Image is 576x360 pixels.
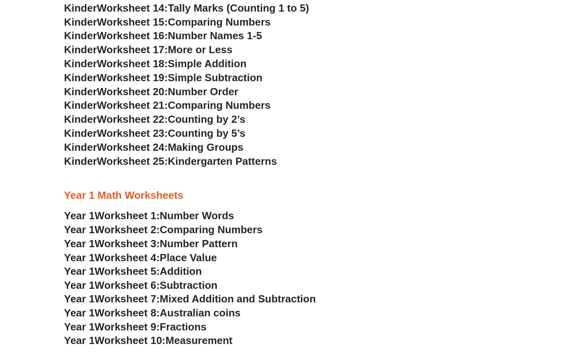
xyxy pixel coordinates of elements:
[64,293,316,305] a: Year 1Worksheet 7:Mixed Addition and Subtraction
[160,321,206,333] span: Fractions
[166,334,233,346] span: Measurement
[168,99,270,111] span: Comparing Numbers
[97,16,168,28] span: Worksheet 15:
[160,224,262,236] span: Comparing Numbers
[97,86,168,98] span: Worksheet 20:
[168,113,245,125] span: Counting by 2’s
[97,2,168,14] span: Worksheet 14:
[97,99,168,111] span: Worksheet 21:
[64,252,217,264] a: Year 1Worksheet 4:Place Value
[64,265,202,277] a: Year 1Worksheet 5:Addition
[64,238,238,250] a: Year 1Worksheet 3:Number Pattern
[160,279,217,291] span: Subtraction
[97,58,168,70] span: Worksheet 18:
[95,279,160,291] span: Worksheet 6:
[97,141,168,153] span: Worksheet 24:
[95,252,160,264] span: Worksheet 4:
[64,99,97,111] span: Kinder
[95,307,160,319] span: Worksheet 8:
[97,44,168,56] span: Worksheet 17:
[160,238,238,250] span: Number Pattern
[64,155,97,167] span: Kinder
[64,141,97,153] span: Kinder
[95,265,160,277] span: Worksheet 5:
[64,44,97,56] span: Kinder
[168,72,262,84] span: Simple Subtraction
[168,127,245,139] span: Counting by 5’s
[64,224,262,236] a: Year 1Worksheet 2:Comparing Numbers
[97,127,168,139] span: Worksheet 23:
[64,210,234,222] a: Year 1Worksheet 1:Number Words
[160,252,217,264] span: Place Value
[64,113,97,125] span: Kinder
[536,322,576,360] iframe: Chat Widget
[64,86,97,98] span: Kinder
[64,307,240,319] a: Year 1Worksheet 8:Australian coins
[97,113,168,125] span: Worksheet 22:
[160,210,234,222] span: Number Words
[64,279,218,291] a: Year 1Worksheet 6:Subtraction
[160,307,240,319] span: Australian coins
[95,321,160,333] span: Worksheet 9:
[64,16,97,28] span: Kinder
[97,30,168,42] span: Worksheet 16:
[168,2,309,14] span: Tally Marks (Counting 1 to 5)
[64,58,97,70] span: Kinder
[64,72,97,84] span: Kinder
[168,86,238,98] span: Number Order
[95,334,166,346] span: Worksheet 10:
[97,155,168,167] span: Worksheet 25:
[95,224,160,236] span: Worksheet 2:
[64,2,97,14] span: Kinder
[168,141,243,153] span: Making Groups
[64,189,512,202] h3: Year 1 Math Worksheets
[168,16,270,28] span: Comparing Numbers
[168,155,277,167] span: Kindergarten Patterns
[64,30,97,42] span: Kinder
[97,72,168,84] span: Worksheet 19:
[95,293,160,305] span: Worksheet 7:
[64,321,206,333] a: Year 1Worksheet 9:Fractions
[168,30,262,42] span: Number Names 1-5
[168,44,232,56] span: More or Less
[160,293,316,305] span: Mixed Addition and Subtraction
[95,210,160,222] span: Worksheet 1:
[160,265,202,277] span: Addition
[95,238,160,250] span: Worksheet 3:
[64,334,232,346] a: Year 1Worksheet 10:Measurement
[64,127,97,139] span: Kinder
[168,58,246,70] span: Simple Addition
